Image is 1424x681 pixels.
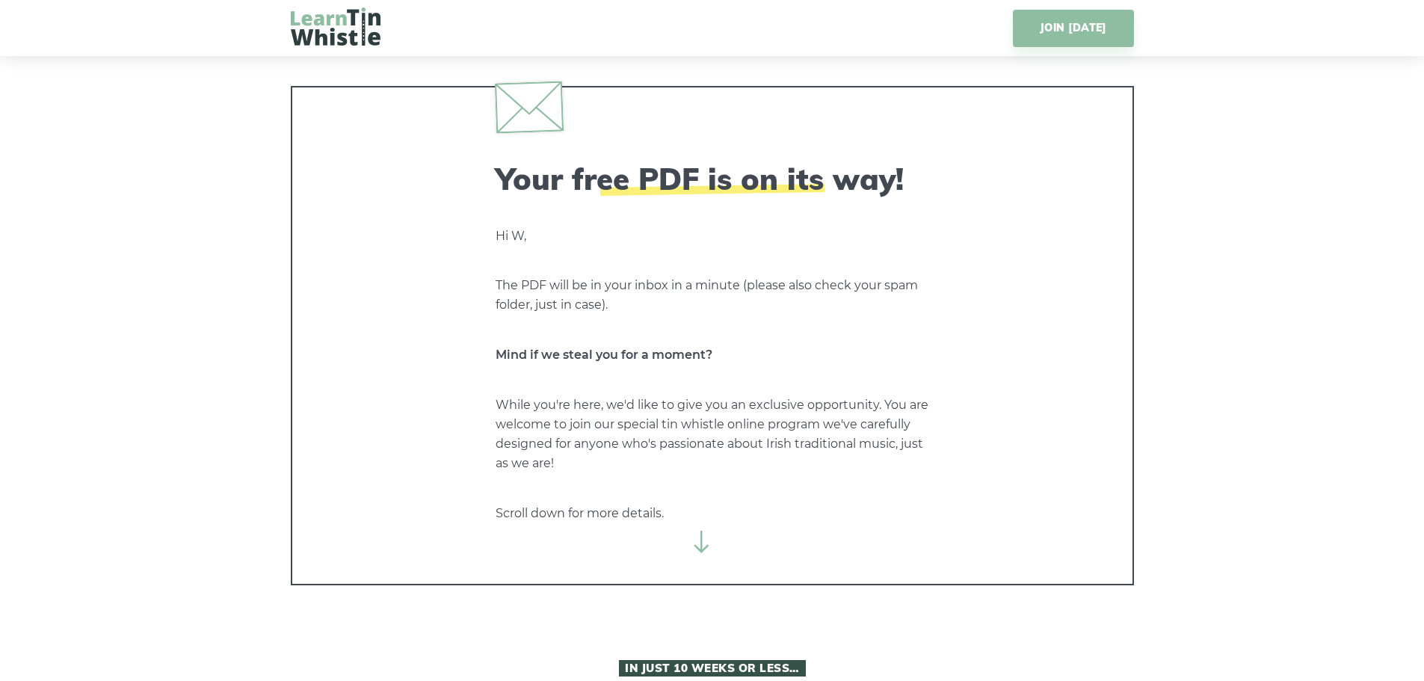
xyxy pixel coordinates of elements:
span: In Just 10 Weeks or Less… [619,660,806,677]
img: LearnTinWhistle.com [291,7,380,46]
p: While you're here, we'd like to give you an exclusive opportunity. You are welcome to join our sp... [496,395,929,473]
img: envelope.svg [494,81,563,133]
strong: Mind if we steal you for a moment? [496,348,712,362]
h2: Your free PDF is on its way! [496,161,929,197]
p: Hi W, [496,227,929,246]
p: The PDF will be in your inbox in a minute (please also check your spam folder, just in case). [496,276,929,315]
a: JOIN [DATE] [1013,10,1133,47]
p: Scroll down for more details. [496,504,929,523]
